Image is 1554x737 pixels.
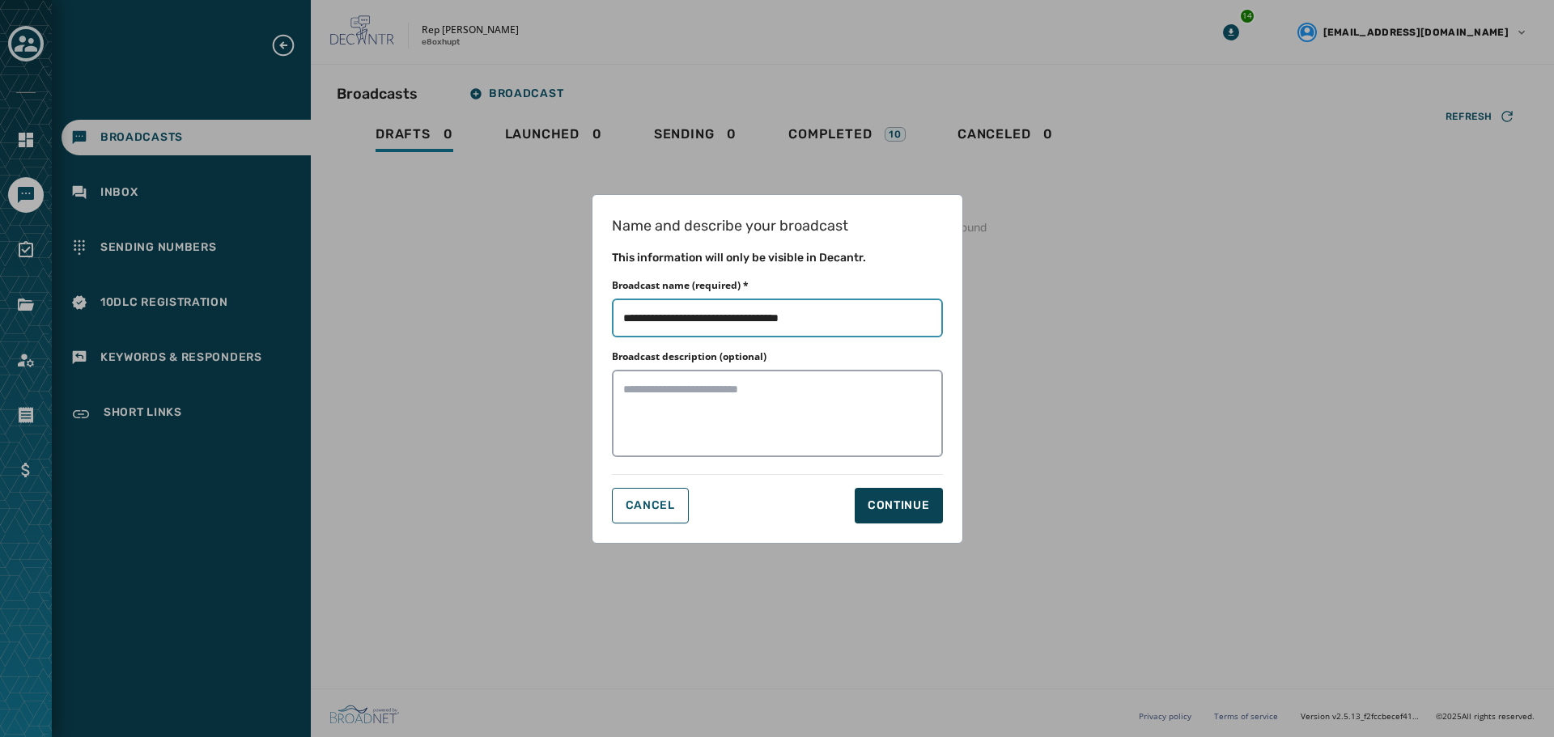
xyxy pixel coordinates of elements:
[868,498,930,514] div: Continue
[612,250,943,266] h2: This information will only be visible in Decantr.
[612,279,749,292] label: Broadcast name (required) *
[626,499,675,512] span: Cancel
[612,214,943,237] h1: Name and describe your broadcast
[612,488,689,523] button: Cancel
[855,488,943,523] button: Continue
[612,350,766,363] label: Broadcast description (optional)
